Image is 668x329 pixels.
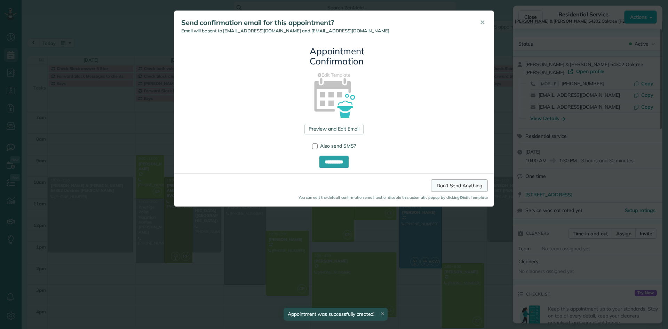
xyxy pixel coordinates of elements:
[431,179,488,192] a: Don't Send Anything
[303,66,365,128] img: appointment_confirmation_icon-141e34405f88b12ade42628e8c248340957700ab75a12ae832a8710e9b578dc5.png
[180,72,488,78] a: Edit Template
[181,28,389,33] span: Email will be sent to [EMAIL_ADDRESS][DOMAIN_NAME] and [EMAIL_ADDRESS][DOMAIN_NAME]
[310,46,358,66] h3: Appointment Confirmation
[480,18,485,26] span: ✕
[180,195,488,200] small: You can edit the default confirmation email text or disable this automatic popup by clicking Edit...
[304,124,363,134] a: Preview and Edit Email
[320,143,356,149] span: Also send SMS?
[181,18,470,28] h5: Send confirmation email for this appointment?
[284,308,388,321] div: Appointment was successfully created!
